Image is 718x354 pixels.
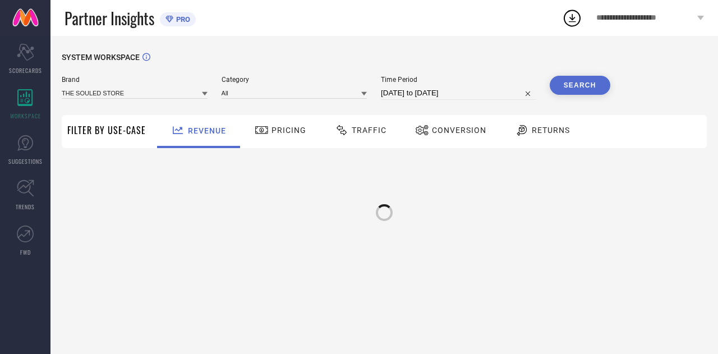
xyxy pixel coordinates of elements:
span: WORKSPACE [10,112,41,120]
span: Conversion [432,126,486,135]
span: SCORECARDS [9,66,42,75]
span: Traffic [352,126,386,135]
div: Open download list [562,8,582,28]
span: SUGGESTIONS [8,157,43,165]
span: FWD [20,248,31,256]
input: Select time period [381,86,536,100]
span: PRO [173,15,190,24]
span: Category [222,76,367,84]
span: Pricing [271,126,306,135]
span: TRENDS [16,203,35,211]
span: Time Period [381,76,536,84]
span: Revenue [188,126,226,135]
span: Partner Insights [65,7,154,30]
button: Search [550,76,610,95]
span: Brand [62,76,208,84]
span: Returns [532,126,570,135]
span: SYSTEM WORKSPACE [62,53,140,62]
span: Filter By Use-Case [67,123,146,137]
